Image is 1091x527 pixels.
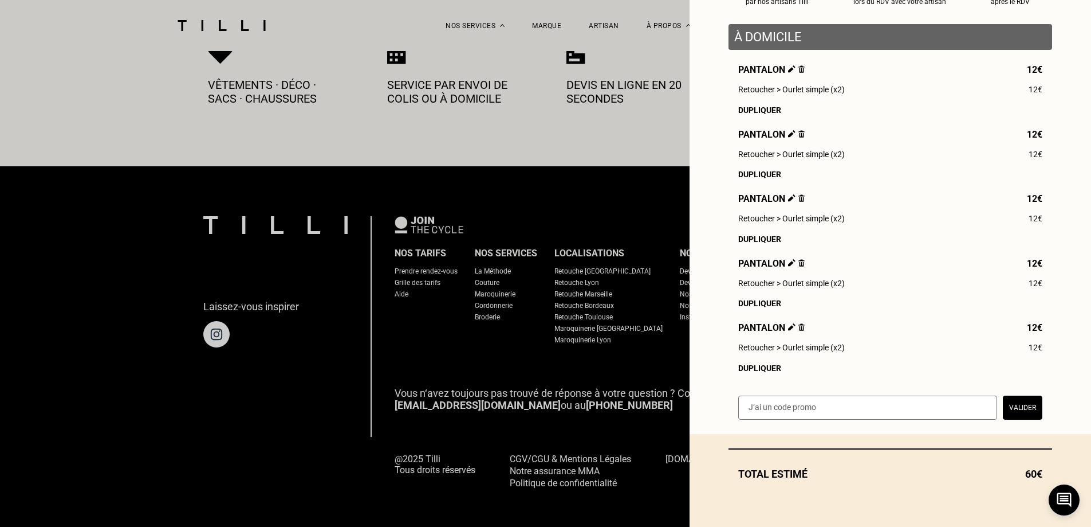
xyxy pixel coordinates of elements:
[738,322,805,333] span: Pantalon
[738,193,805,204] span: Pantalon
[1027,64,1042,75] span: 12€
[788,323,795,331] img: Éditer
[798,259,805,267] img: Supprimer
[1003,396,1042,420] button: Valider
[798,323,805,331] img: Supprimer
[738,170,1042,179] div: Dupliquer
[738,235,1042,244] div: Dupliquer
[1029,85,1042,94] span: 12€
[1029,279,1042,288] span: 12€
[1027,258,1042,269] span: 12€
[1029,150,1042,159] span: 12€
[1029,343,1042,352] span: 12€
[1027,129,1042,140] span: 12€
[798,130,805,138] img: Supprimer
[788,130,795,138] img: Éditer
[738,150,845,159] span: Retoucher > Ourlet simple (x2)
[798,65,805,73] img: Supprimer
[738,64,805,75] span: Pantalon
[738,106,1042,115] div: Dupliquer
[738,258,805,269] span: Pantalon
[1025,468,1042,480] span: 60€
[1029,214,1042,223] span: 12€
[798,194,805,202] img: Supprimer
[734,30,1046,44] p: À domicile
[738,396,997,420] input: J‘ai un code promo
[738,85,845,94] span: Retoucher > Ourlet simple (x2)
[738,214,845,223] span: Retoucher > Ourlet simple (x2)
[788,259,795,267] img: Éditer
[1027,193,1042,204] span: 12€
[738,343,845,352] span: Retoucher > Ourlet simple (x2)
[738,279,845,288] span: Retoucher > Ourlet simple (x2)
[788,65,795,73] img: Éditer
[788,194,795,202] img: Éditer
[728,468,1052,480] div: Total estimé
[738,299,1042,308] div: Dupliquer
[738,129,805,140] span: Pantalon
[1027,322,1042,333] span: 12€
[738,364,1042,373] div: Dupliquer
